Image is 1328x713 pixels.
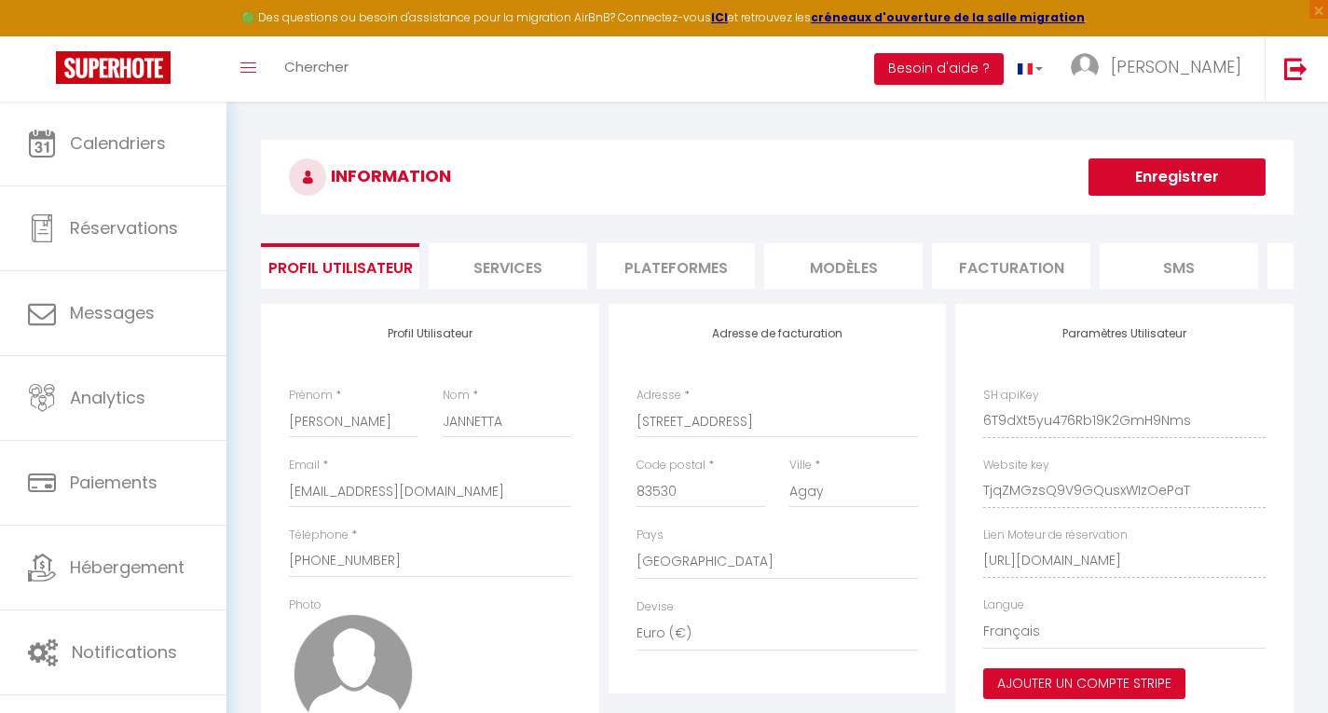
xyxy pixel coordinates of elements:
label: Website key [983,457,1049,474]
label: Email [289,457,320,474]
button: Ouvrir le widget de chat LiveChat [15,7,71,63]
h3: INFORMATION [261,140,1294,214]
label: SH apiKey [983,387,1039,404]
span: Notifications [72,640,177,664]
label: Code postal [637,457,705,474]
span: Réservations [70,216,178,240]
button: Enregistrer [1088,158,1266,196]
li: SMS [1100,243,1258,289]
span: Chercher [284,57,349,76]
li: Services [429,243,587,289]
a: Chercher [270,36,363,102]
a: ... [PERSON_NAME] [1057,36,1265,102]
span: [PERSON_NAME] [1111,55,1241,78]
li: Facturation [932,243,1090,289]
button: Besoin d'aide ? [874,53,1004,85]
label: Lien Moteur de réservation [983,527,1128,544]
label: Langue [983,596,1024,614]
label: Devise [637,598,674,616]
h4: Profil Utilisateur [289,327,571,340]
label: Prénom [289,387,333,404]
label: Pays [637,527,664,544]
h4: Adresse de facturation [637,327,919,340]
label: Ville [789,457,812,474]
label: Photo [289,596,322,614]
img: ... [1071,53,1099,81]
span: Analytics [70,386,145,409]
label: Nom [443,387,470,404]
img: logout [1284,57,1307,80]
span: Paiements [70,471,157,494]
span: Hébergement [70,555,185,579]
a: créneaux d'ouverture de la salle migration [811,9,1085,25]
label: Adresse [637,387,681,404]
li: Plateformes [596,243,755,289]
h4: Paramètres Utilisateur [983,327,1266,340]
li: Profil Utilisateur [261,243,419,289]
button: Ajouter un compte Stripe [983,668,1185,700]
span: Calendriers [70,131,166,155]
span: Messages [70,301,155,324]
li: MODÈLES [764,243,923,289]
label: Téléphone [289,527,349,544]
a: ICI [711,9,728,25]
img: Super Booking [56,51,171,84]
